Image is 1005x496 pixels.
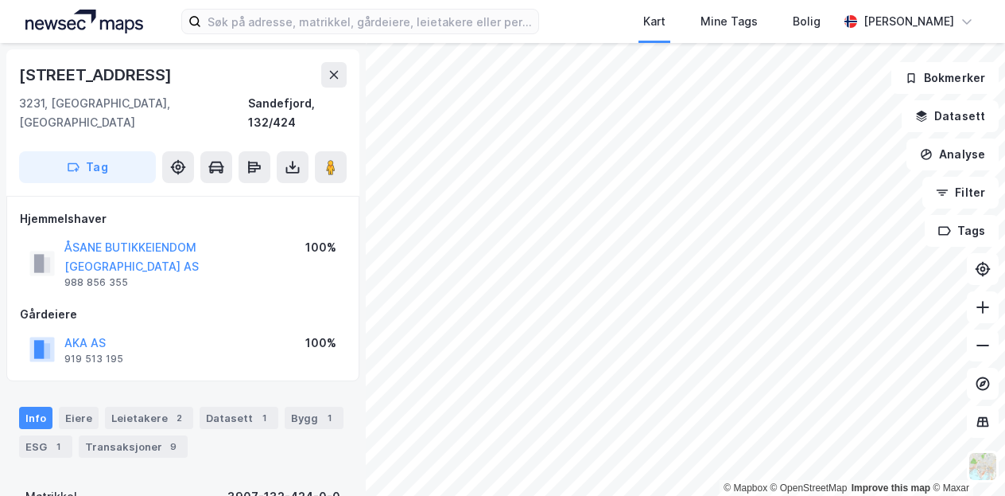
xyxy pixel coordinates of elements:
[20,209,346,228] div: Hjemmelshaver
[906,139,999,170] button: Analyse
[64,276,128,289] div: 988 856 355
[891,62,999,94] button: Bokmerker
[770,482,848,494] a: OpenStreetMap
[925,420,1005,496] iframe: Chat Widget
[171,410,187,426] div: 2
[925,215,999,247] button: Tags
[285,407,343,429] div: Bygg
[922,177,999,209] button: Filter
[165,439,181,455] div: 9
[25,10,143,33] img: logo.a4113a55bc3d86da70a041830d287a7e.svg
[64,353,123,365] div: 919 513 195
[643,12,665,31] div: Kart
[19,435,72,458] div: ESG
[902,100,999,132] button: Datasett
[863,12,954,31] div: [PERSON_NAME]
[248,94,347,132] div: Sandefjord, 132/424
[19,94,248,132] div: 3231, [GEOGRAPHIC_DATA], [GEOGRAPHIC_DATA]
[200,407,278,429] div: Datasett
[105,407,193,429] div: Leietakere
[50,439,66,455] div: 1
[20,305,346,324] div: Gårdeiere
[793,12,821,31] div: Bolig
[59,407,99,429] div: Eiere
[19,151,156,183] button: Tag
[700,12,758,31] div: Mine Tags
[321,410,337,426] div: 1
[305,334,336,353] div: 100%
[201,10,538,33] input: Søk på adresse, matrikkel, gårdeiere, leietakere eller personer
[79,435,188,458] div: Transaksjoner
[19,407,52,429] div: Info
[852,482,930,494] a: Improve this map
[305,238,336,257] div: 100%
[19,62,175,88] div: [STREET_ADDRESS]
[256,410,272,426] div: 1
[925,420,1005,496] div: Kontrollprogram for chat
[724,482,767,494] a: Mapbox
